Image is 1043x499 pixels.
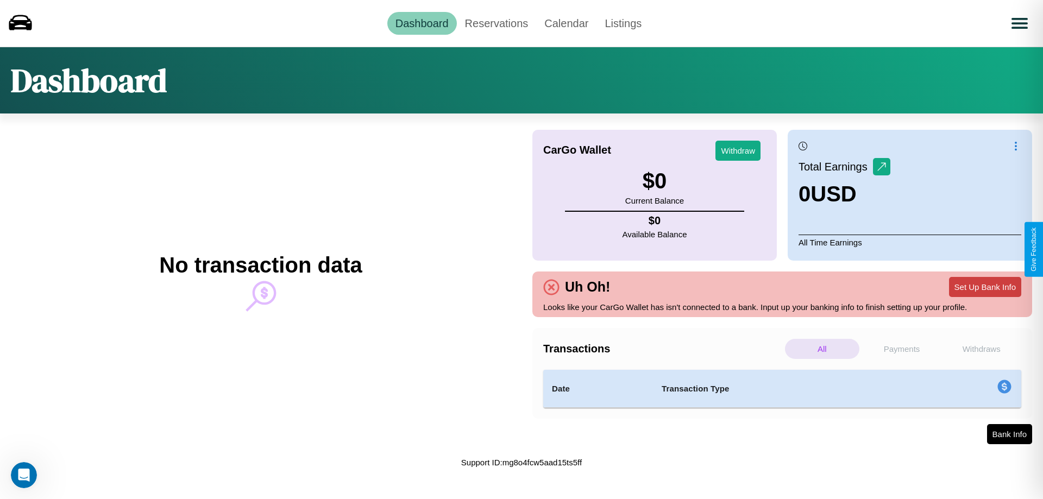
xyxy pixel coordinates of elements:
[799,157,873,176] p: Total Earnings
[596,12,650,35] a: Listings
[11,462,37,488] iframe: Intercom live chat
[715,141,761,161] button: Withdraw
[560,279,615,295] h4: Uh Oh!
[949,277,1021,297] button: Set Up Bank Info
[1030,228,1038,271] div: Give Feedback
[944,339,1019,359] p: Withdraws
[662,382,908,395] h4: Transaction Type
[865,339,939,359] p: Payments
[552,382,644,395] h4: Date
[1004,8,1035,39] button: Open menu
[461,455,582,470] p: Support ID: mg8o4fcw5aad15ts5ff
[543,300,1021,314] p: Looks like your CarGo Wallet has isn't connected to a bank. Input up your banking info to finish ...
[625,169,684,193] h3: $ 0
[987,424,1032,444] button: Bank Info
[799,235,1021,250] p: All Time Earnings
[387,12,457,35] a: Dashboard
[543,370,1021,408] table: simple table
[457,12,537,35] a: Reservations
[623,227,687,242] p: Available Balance
[543,144,611,156] h4: CarGo Wallet
[623,214,687,227] h4: $ 0
[11,58,167,103] h1: Dashboard
[625,193,684,208] p: Current Balance
[536,12,596,35] a: Calendar
[799,182,890,206] h3: 0 USD
[785,339,859,359] p: All
[159,253,362,277] h2: No transaction data
[543,343,782,355] h4: Transactions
